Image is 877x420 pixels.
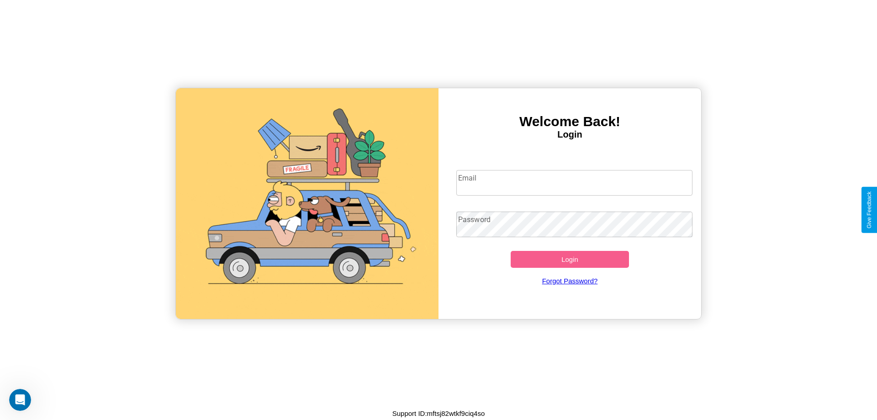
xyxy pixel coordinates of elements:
div: Give Feedback [866,191,872,229]
h3: Welcome Back! [438,114,701,129]
iframe: Intercom live chat [9,389,31,411]
h4: Login [438,129,701,140]
button: Login [511,251,629,268]
img: gif [176,88,438,319]
p: Support ID: mftsj82wtkf9ciq4so [392,407,485,420]
a: Forgot Password? [452,268,688,294]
